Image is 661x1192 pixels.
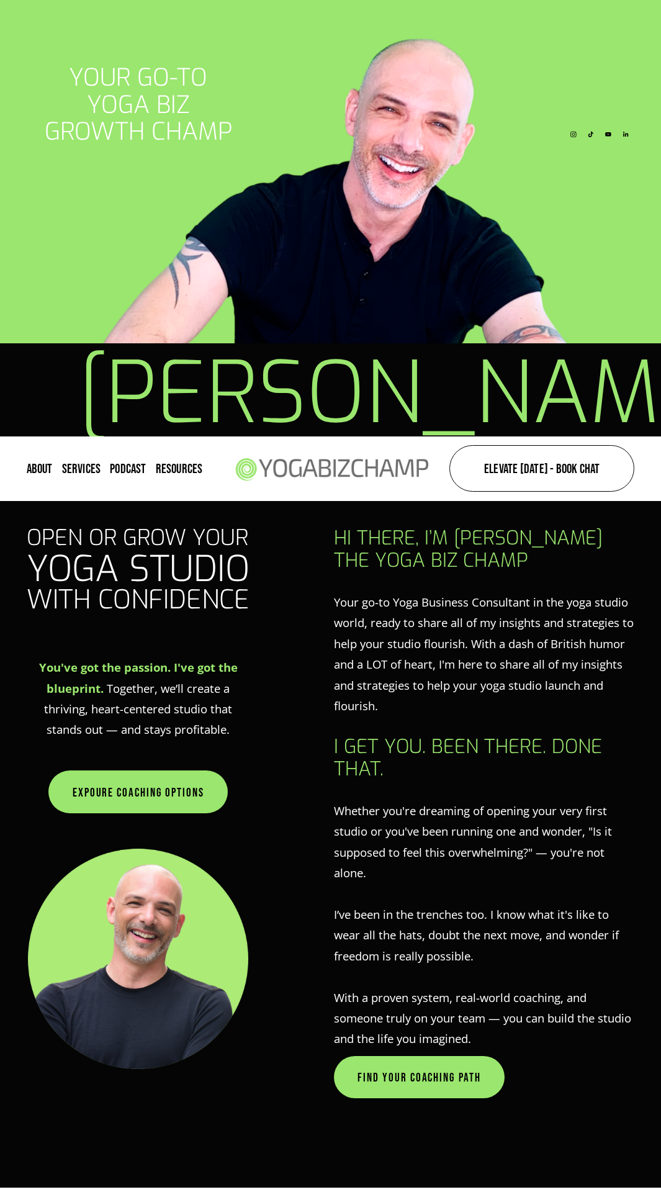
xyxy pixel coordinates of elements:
[334,1056,505,1098] a: FIND YOUR COACHING PATH
[62,461,101,476] a: Services
[605,125,611,145] a: YouTube
[570,125,577,145] a: Instagram
[156,461,203,476] a: folder dropdown
[334,800,634,1049] p: Whether you're dreaming of opening your very first studio or you've been running one and wonder, ...
[334,736,634,780] h3: i get you. Been there. Done that.
[623,125,629,145] a: LinkedIn
[228,443,434,494] img: Yoga Biz Champ
[334,592,634,716] p: Your go-to Yoga Business Consultant in the yoga studio world, ready to share all of my insights a...
[27,461,53,476] a: About
[449,445,634,492] a: Elevate [DATE] - Book Chat
[27,582,250,617] span: with Confidence
[27,657,251,740] p: Together, we’ll create a thriving, heart-centered studio that stands out — and stays profitable.
[48,770,228,813] a: EXPOURE COACHING OPTIONS
[45,61,232,148] span: your go-to yoga biz Growth champ
[334,527,634,572] h3: hi there, i’m [PERSON_NAME] the yoga biz champ
[27,523,248,553] span: Open or Grow Your
[588,125,594,145] a: TikTok
[156,462,203,475] span: Resources
[110,461,146,476] a: Podcast
[27,545,250,593] span: Yoga Studio
[39,659,241,695] strong: You've got the passion. I've got the blueprint.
